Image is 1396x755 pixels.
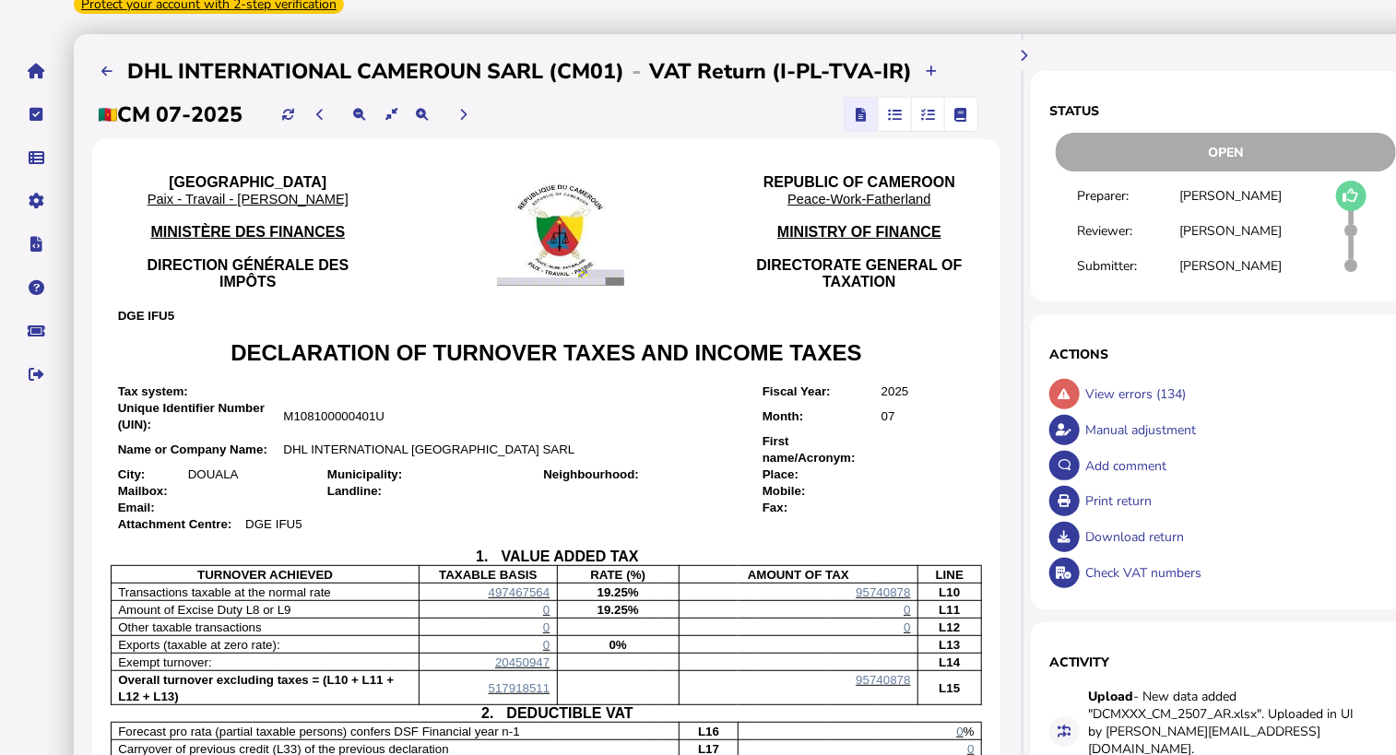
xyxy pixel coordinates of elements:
span: 19.25% [597,603,639,617]
span: DECLARATION OF TURNOVER TAXES AND INCOME TAXES [231,340,861,365]
span: VALUE ADDED TAX [502,549,639,564]
button: Make a comment in the activity log. [1049,451,1080,481]
button: Check VAT numbers on return. [1049,558,1080,588]
div: Submitter: [1077,257,1179,275]
span: TURNOVER ACHIEVED [197,568,333,582]
span: L13 [939,638,960,652]
button: Open printable view of return. [1049,486,1080,516]
button: Upload transactions [917,56,947,87]
span: Paix - Travail - [PERSON_NAME] [148,192,349,206]
span: City: [118,467,146,481]
span: L14 [939,655,960,669]
div: Preparer: [1077,187,1179,205]
button: Tasks [18,95,56,134]
span: M108100000401U [283,409,384,423]
button: Home [18,52,56,90]
h2: VAT Return (I-PL-TVA-IR) [649,57,912,86]
span: DIRECTION GÉNÉRALE DES IMPÔTS [147,257,349,289]
span: Tax system: [118,384,188,398]
button: Previous period [305,100,336,130]
span: 0 [904,603,910,617]
span: DEDUCTIBLE VAT [507,705,633,721]
mat-button-toggle: Reconcilliation view by document [878,98,911,131]
span: 0 [543,638,550,652]
span: Exports (taxable at zero rate): [118,638,280,652]
button: Sign out [18,355,56,394]
strong: Upload [1089,688,1134,705]
span: 95740878 [856,585,910,599]
span: Transactions taxable at the normal rate [118,585,331,599]
span: Place: [763,467,799,481]
span: LINE [936,568,964,582]
div: [PERSON_NAME] [1179,257,1282,275]
div: Open [1056,133,1396,171]
div: [PERSON_NAME] [1179,187,1282,205]
span: AMOUNT OF TAX [748,568,849,582]
img: cm.png [99,108,117,122]
div: - [624,56,649,86]
h2: CM 07-2025 [99,100,243,129]
span: Neighbourhood: [543,467,639,481]
button: Reset the return view [376,100,407,130]
span: Other taxable transactions [118,620,262,634]
span: REPUBLIC OF CAMEROON [763,174,955,190]
span: % [964,725,975,738]
span: 2025 [881,384,909,398]
button: Help pages [18,268,56,307]
button: Raise a support ticket [18,312,56,350]
button: Hide [1008,41,1038,71]
span: Forecast pro rata (partial taxable persons) confers DSF Financial year n-1 [118,725,520,738]
span: L12 [939,620,960,634]
span: Name or Company Name: [118,442,267,456]
span: Exempt turnover: [118,655,211,669]
button: Show errors associated with this return. [1049,379,1080,409]
div: [PERSON_NAME] [1179,222,1282,240]
button: Make an adjustment to this return. [1049,415,1080,445]
span: 0 [543,620,550,634]
h2: DHL INTERNATIONAL CAMEROUN SARL (CM01) [127,57,624,86]
span: L10 [939,585,960,599]
span: First name/Acronym: [763,434,856,465]
span: TAXABLE BASIS [439,568,537,582]
span: DOUALA [188,467,239,481]
button: Data manager [18,138,56,177]
button: Make the return view larger [407,100,437,130]
button: Next period [448,100,479,130]
span: L16 [698,725,719,738]
span: Unique Identifier Number (UIN): [118,401,265,431]
span: Fiscal Year: [763,384,831,398]
span: DGE IFU5 [118,309,174,323]
span: Municipality: [327,467,402,481]
span: [GEOGRAPHIC_DATA] [169,174,326,190]
span: 07 [881,409,895,423]
div: Reviewer: [1077,222,1179,240]
span: Landline: [327,484,382,498]
button: Make the return view smaller [345,100,375,130]
span: L15 [939,681,960,695]
span: DIRECTORATE GENERAL OF TAXATION [756,257,962,289]
span: 19.25% [597,585,639,599]
button: Developer hub links [18,225,56,264]
span: Mobile: [763,484,806,498]
span: Overall turnover excluding taxes = (L10 + L11 + L12 + L13) [118,673,394,703]
button: Refresh data for current period [273,100,303,130]
span: 497467564 [489,585,550,599]
img: 2Q== [497,176,624,286]
span: 0% [609,638,627,652]
span: Month: [763,409,803,423]
span: 20450947 [495,655,550,669]
button: Download return [1049,522,1080,552]
span: 1. [476,549,501,564]
span: DGE IFU5 [245,517,302,531]
span: Attachment Centre: [118,517,245,531]
span: Email: [118,501,155,514]
mat-button-toggle: Reconcilliation view by tax code [911,98,944,131]
span: MINISTÈRE DES FINANCES [150,224,345,240]
span: Fax: [763,501,787,514]
span: Mailbox: [118,484,168,498]
button: Mark as draft [1336,181,1366,211]
span: Peace-Work-Fatherland [787,192,930,206]
i: Data for this filing changed [1058,725,1071,737]
span: 517918511 [489,681,550,695]
span: 0 [956,725,963,738]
